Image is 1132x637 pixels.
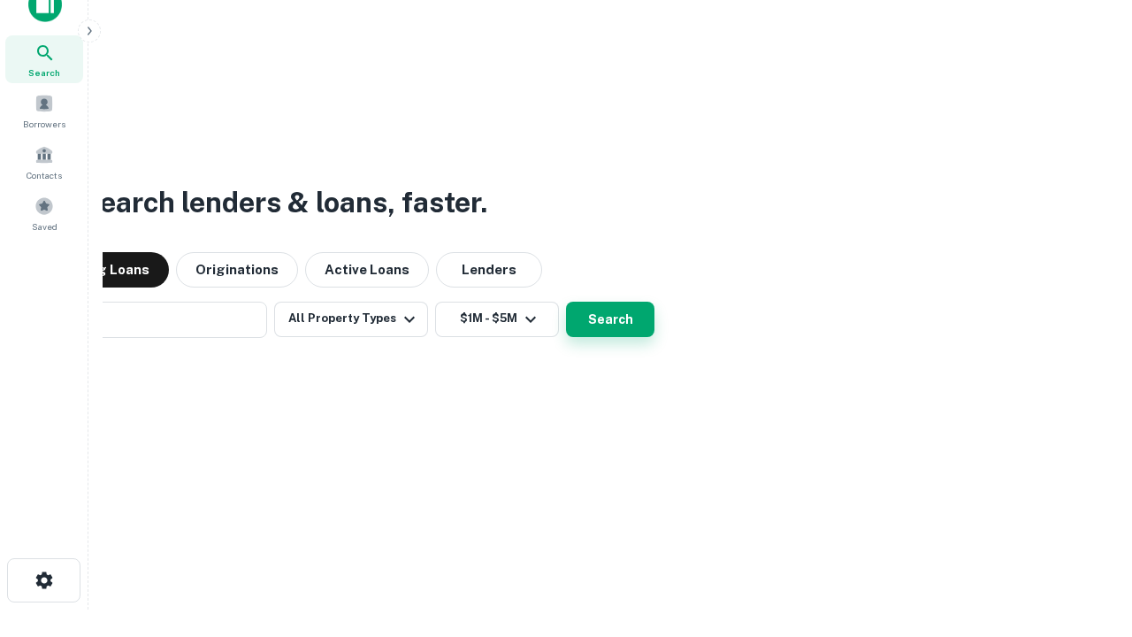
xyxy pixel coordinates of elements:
[27,168,62,182] span: Contacts
[5,138,83,186] a: Contacts
[274,302,428,337] button: All Property Types
[32,219,57,234] span: Saved
[5,87,83,134] a: Borrowers
[28,65,60,80] span: Search
[436,252,542,288] button: Lenders
[176,252,298,288] button: Originations
[305,252,429,288] button: Active Loans
[566,302,654,337] button: Search
[5,35,83,83] a: Search
[23,117,65,131] span: Borrowers
[5,189,83,237] a: Saved
[435,302,559,337] button: $1M - $5M
[80,181,487,224] h3: Search lenders & loans, faster.
[1044,495,1132,580] iframe: Chat Widget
